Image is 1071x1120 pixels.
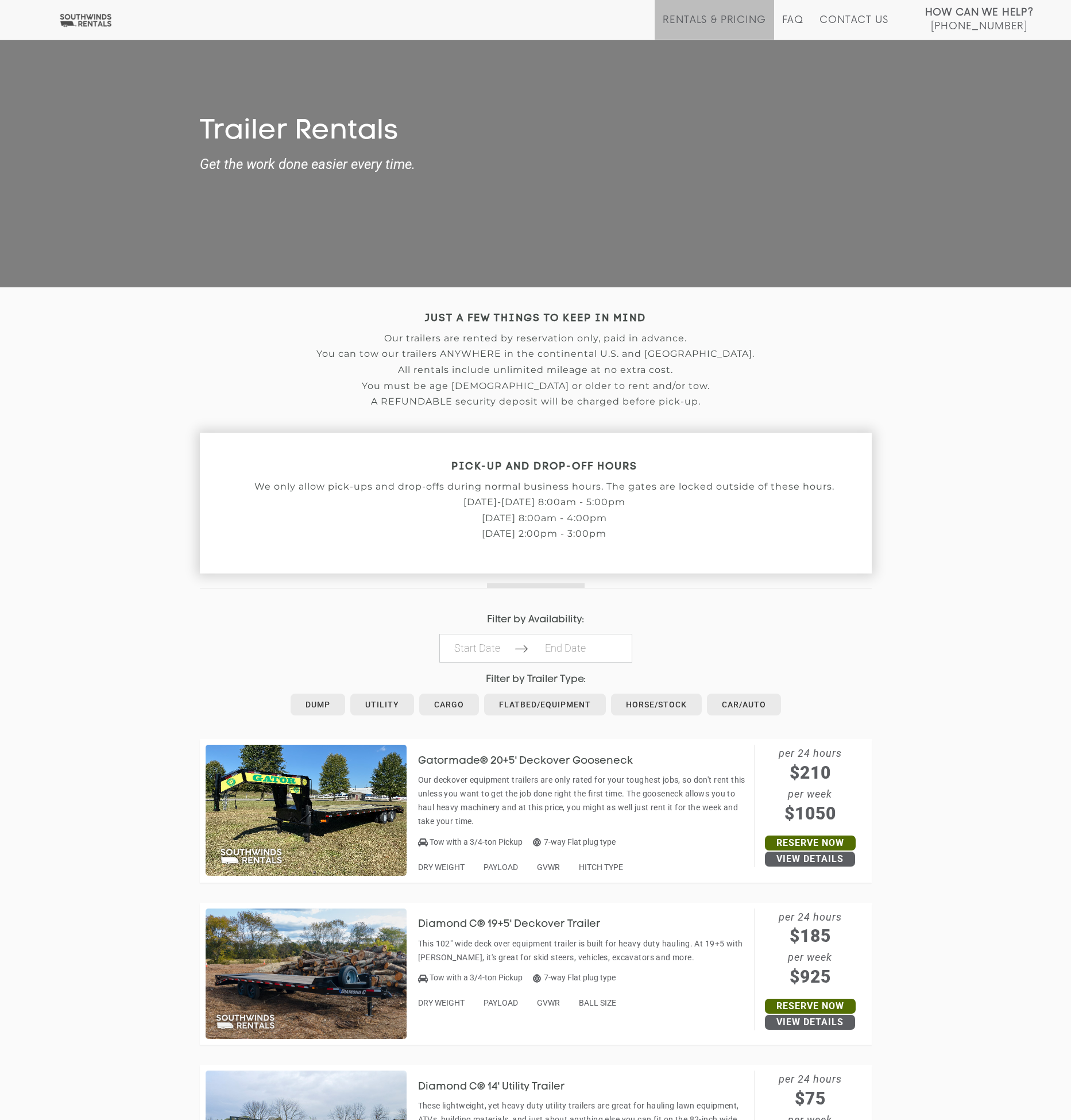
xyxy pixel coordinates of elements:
[537,998,560,1007] span: GVWR
[418,1081,582,1091] a: Diamond C® 14' Utility Trailer
[200,349,872,359] p: You can tow our trailers ANYWHERE in the continental U.S. and [GEOGRAPHIC_DATA].
[418,863,465,872] span: DRY WEIGHT
[484,998,518,1007] span: PAYLOAD
[418,937,748,964] p: This 102" wide deck over equipment trailer is built for heavy duty hauling. At 19+5 with [PERSON_...
[200,365,872,375] p: All rentals include unlimited mileage at no extra cost.
[200,482,889,492] p: We only allow pick-ups and drop-offs during normal business hours. The gates are locked outside o...
[200,497,889,507] p: [DATE]-[DATE] 8:00am - 5:00pm
[707,694,781,715] a: Car/Auto
[200,614,872,625] h4: Filter by Availability:
[782,14,804,40] a: FAQ
[579,863,623,872] span: HITCH TYPE
[418,1081,582,1093] h3: Diamond C® 14' Utility Trailer
[755,1086,866,1111] span: $75
[611,694,702,715] a: Horse/Stock
[755,760,866,786] span: $210
[418,773,748,828] p: Our deckover equipment trailers are only rated for your toughest jobs, so don't rent this unless ...
[419,694,479,715] a: Cargo
[418,919,618,930] h3: Diamond C® 19+5' Deckover Trailer
[484,694,606,715] a: Flatbed/Equipment
[200,157,872,172] strong: Get the work done easier every time.
[418,756,650,767] h3: Gatormade® 20+5' Deckover Gooseneck
[200,381,872,391] p: You must be age [DEMOGRAPHIC_DATA] or older to rent and/or tow.
[291,694,345,715] a: Dump
[579,998,616,1007] span: BALL SIZE
[765,1015,855,1030] a: View Details
[418,998,465,1007] span: DRY WEIGHT
[925,6,1034,31] a: How Can We Help? [PHONE_NUMBER]
[451,462,637,472] strong: PICK-UP AND DROP-OFF HOURS
[537,863,560,872] span: GVWR
[931,21,1027,32] span: [PHONE_NUMBER]
[418,756,650,765] a: Gatormade® 20+5' Deckover Gooseneck
[200,116,872,149] h1: Trailer Rentals
[484,863,518,872] span: PAYLOAD
[925,7,1034,18] strong: How Can We Help?
[200,674,872,685] h4: Filter by Trailer Type:
[430,973,523,982] span: Tow with a 3/4-ton Pickup
[765,852,855,867] a: View Details
[765,999,856,1014] a: Reserve Now
[755,909,866,990] span: per 24 hours per week
[200,513,889,524] p: [DATE] 8:00am - 4:00pm
[819,14,888,40] a: Contact Us
[430,837,523,846] span: Tow with a 3/4-ton Pickup
[533,837,616,846] span: 7-way Flat plug type
[350,694,414,715] a: Utility
[755,800,866,826] span: $1050
[200,529,889,539] p: [DATE] 2:00pm - 3:00pm
[765,836,856,850] a: Reserve Now
[755,745,866,826] span: per 24 hours per week
[425,314,646,324] strong: JUST A FEW THINGS TO KEEP IN MIND
[200,397,872,407] p: A REFUNDABLE security deposit will be charged before pick-up.
[755,964,866,990] span: $925
[663,14,765,40] a: Rentals & Pricing
[418,919,618,929] a: Diamond C® 19+5' Deckover Trailer
[57,13,114,28] img: Southwinds Rentals Logo
[755,923,866,949] span: $185
[206,745,407,876] img: SW012 - Gatormade 20+5' Deckover Gooseneck
[533,973,616,982] span: 7-way Flat plug type
[200,333,872,344] p: Our trailers are rented by reservation only, paid in advance.
[206,909,407,1040] img: SW013 - Diamond C 19+5' Deckover Trailer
